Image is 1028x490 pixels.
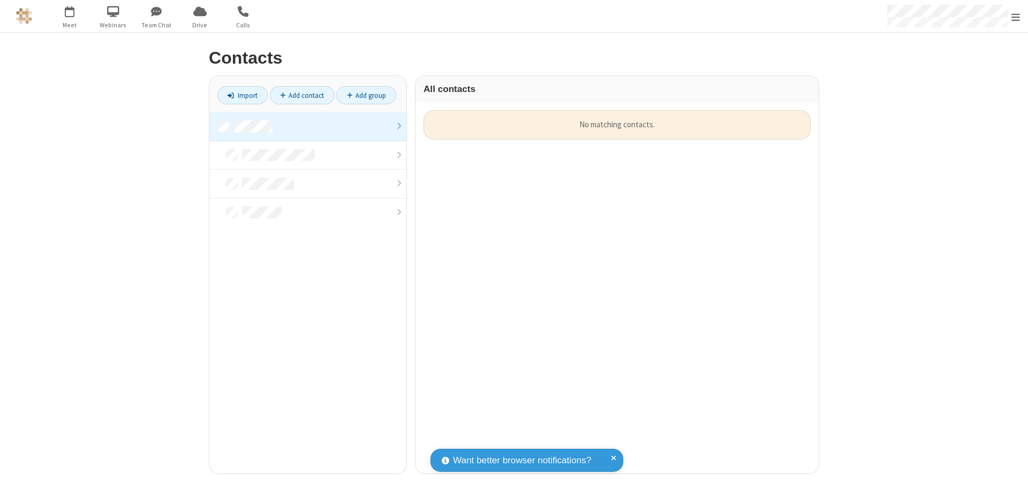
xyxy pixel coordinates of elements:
[1001,462,1020,483] iframe: Chat
[424,110,811,140] div: No matching contacts.
[180,20,220,30] span: Drive
[223,20,263,30] span: Calls
[50,20,90,30] span: Meet
[415,102,819,473] div: grid
[217,86,268,104] a: Import
[270,86,335,104] a: Add contact
[424,84,811,94] h3: All contacts
[453,454,591,468] span: Want better browser notifications?
[137,20,177,30] span: Team Chat
[209,49,819,67] h2: Contacts
[16,8,32,24] img: QA Selenium DO NOT DELETE OR CHANGE
[93,20,133,30] span: Webinars
[336,86,396,104] a: Add group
